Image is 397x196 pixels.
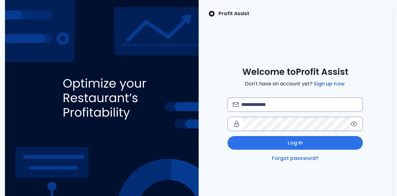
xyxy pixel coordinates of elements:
span: Don't have an account yet? [245,80,346,88]
p: Profit Assist [219,10,249,17]
span: Log in [288,139,303,147]
img: SpotOn Logo [209,10,215,17]
button: Log in [228,136,363,150]
a: Forgot password? [271,155,320,162]
span: Welcome to Profit Assist [242,66,348,78]
img: email [233,102,239,107]
a: Sign up now [313,80,346,88]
